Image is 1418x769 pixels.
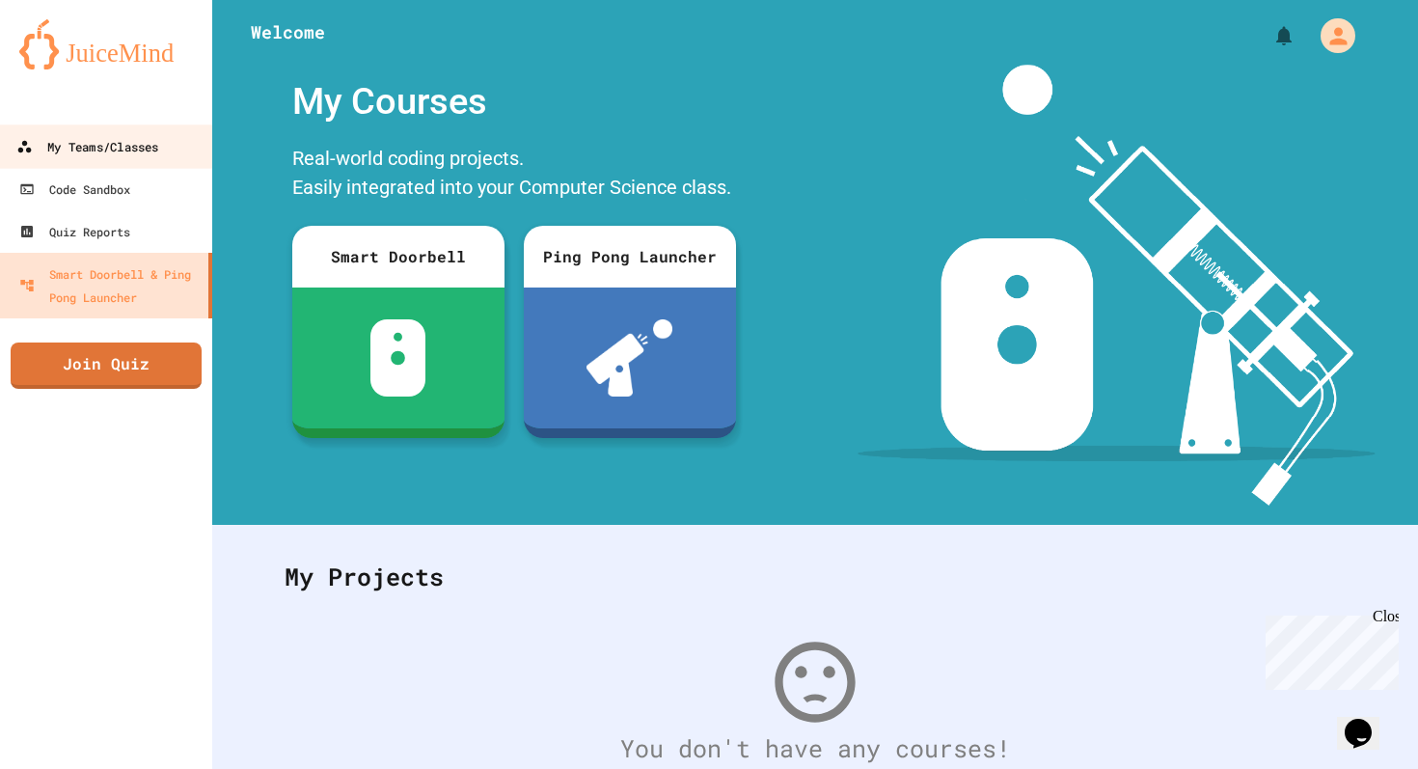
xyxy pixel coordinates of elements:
[19,19,193,69] img: logo-orange.svg
[1237,19,1300,52] div: My Notifications
[1300,14,1360,58] div: My Account
[16,135,158,159] div: My Teams/Classes
[19,220,130,243] div: Quiz Reports
[524,226,736,288] div: Ping Pong Launcher
[19,178,130,201] div: Code Sandbox
[283,65,746,139] div: My Courses
[1337,692,1399,750] iframe: chat widget
[265,730,1365,767] div: You don't have any courses!
[19,262,201,309] div: Smart Doorbell & Ping Pong Launcher
[370,319,425,397] img: sdb-white.svg
[586,319,672,397] img: ppl-with-ball.png
[265,539,1365,615] div: My Projects
[858,65,1375,506] img: banner-image-my-projects.png
[292,226,504,288] div: Smart Doorbell
[8,8,133,123] div: Chat with us now!Close
[1258,608,1399,690] iframe: chat widget
[11,343,202,389] a: Join Quiz
[283,139,746,211] div: Real-world coding projects. Easily integrated into your Computer Science class.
